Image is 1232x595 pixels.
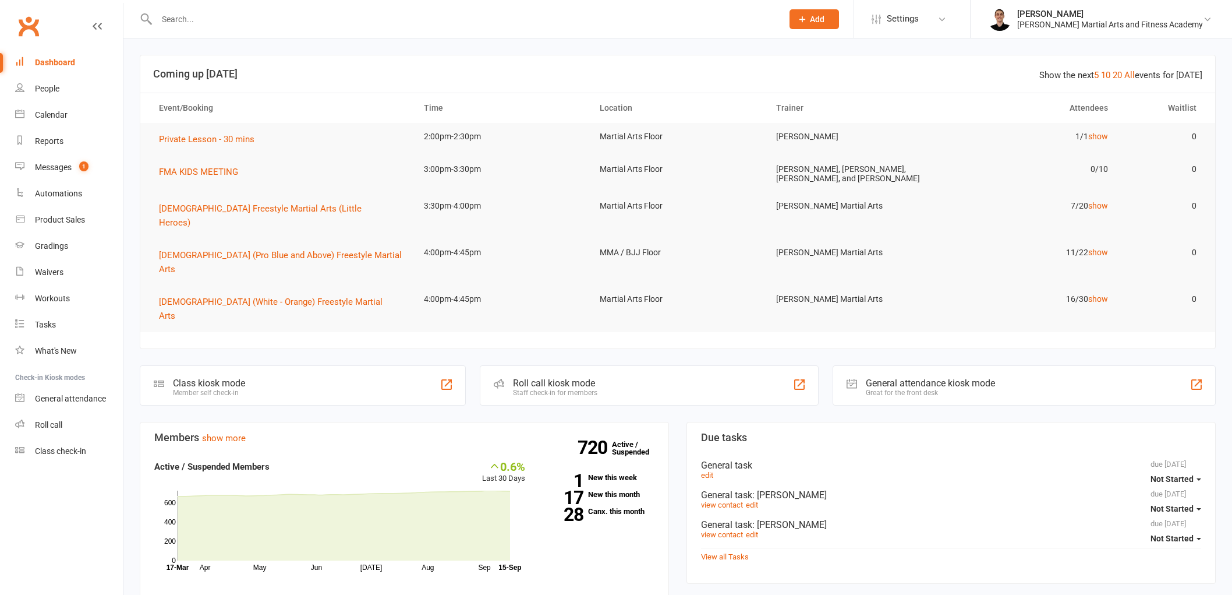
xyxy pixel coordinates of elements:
[810,15,824,24] span: Add
[15,154,123,181] a: Messages 1
[543,474,654,481] a: 1New this week
[866,378,995,389] div: General attendance kiosk mode
[413,239,590,266] td: 4:00pm-4:45pm
[766,239,942,266] td: [PERSON_NAME] Martial Arts
[701,490,1201,501] div: General task
[1118,192,1206,220] td: 0
[942,286,1118,313] td: 16/30
[15,181,123,207] a: Automations
[1118,123,1206,150] td: 0
[413,123,590,150] td: 2:00pm-2:30pm
[701,519,1201,530] div: General task
[202,433,246,443] a: show more
[1150,534,1194,543] span: Not Started
[159,297,383,321] span: [DEMOGRAPHIC_DATA] (White - Orange) Freestyle Martial Arts
[1088,294,1108,304] a: show
[35,241,68,251] div: Gradings
[154,432,654,443] h3: Members
[701,471,713,480] a: edit
[15,207,123,233] a: Product Sales
[413,93,590,123] th: Time
[35,110,68,119] div: Calendar
[1101,70,1110,80] a: 10
[543,489,583,506] strong: 17
[612,432,663,464] a: 720Active / Suspended
[1113,70,1122,80] a: 20
[543,506,583,523] strong: 28
[15,76,123,102] a: People
[35,346,77,355] div: What's New
[766,156,942,192] td: [PERSON_NAME], [PERSON_NAME], [PERSON_NAME], and [PERSON_NAME]
[701,460,1201,471] div: General task
[578,439,612,456] strong: 720
[1150,504,1194,513] span: Not Started
[1150,469,1201,490] button: Not Started
[413,156,590,183] td: 3:00pm-3:30pm
[15,50,123,76] a: Dashboard
[766,192,942,220] td: [PERSON_NAME] Martial Arts
[159,203,362,228] span: [DEMOGRAPHIC_DATA] Freestyle Martial Arts (Little Heroes)
[766,93,942,123] th: Trainer
[942,239,1118,266] td: 11/22
[148,93,413,123] th: Event/Booking
[942,156,1118,183] td: 0/10
[35,420,62,429] div: Roll call
[866,389,995,397] div: Great for the front desk
[1150,474,1194,484] span: Not Started
[15,128,123,154] a: Reports
[413,286,590,313] td: 4:00pm-4:45pm
[15,312,123,338] a: Tasks
[701,501,743,509] a: view contact
[159,167,238,177] span: FMA KIDS MEETING
[1124,70,1135,80] a: All
[159,295,403,323] button: [DEMOGRAPHIC_DATA] (White - Orange) Freestyle Martial Arts
[15,386,123,412] a: General attendance kiosk mode
[35,394,106,403] div: General attendance
[752,519,827,530] span: : [PERSON_NAME]
[589,123,766,150] td: Martial Arts Floor
[1088,201,1108,210] a: show
[1088,248,1108,257] a: show
[15,338,123,364] a: What's New
[766,123,942,150] td: [PERSON_NAME]
[173,378,245,389] div: Class kiosk mode
[746,530,758,539] a: edit
[35,84,59,93] div: People
[35,215,85,224] div: Product Sales
[159,250,402,274] span: [DEMOGRAPHIC_DATA] (Pro Blue and Above) Freestyle Martial Arts
[988,8,1011,31] img: thumb_image1729140307.png
[746,501,758,509] a: edit
[513,389,597,397] div: Staff check-in for members
[589,192,766,220] td: Martial Arts Floor
[159,248,403,276] button: [DEMOGRAPHIC_DATA] (Pro Blue and Above) Freestyle Martial Arts
[1088,132,1108,141] a: show
[1039,68,1202,82] div: Show the next events for [DATE]
[35,189,82,198] div: Automations
[1017,19,1203,30] div: [PERSON_NAME] Martial Arts and Fitness Academy
[14,12,43,41] a: Clubworx
[35,136,63,146] div: Reports
[589,239,766,266] td: MMA / BJJ Floor
[35,267,63,277] div: Waivers
[1150,498,1201,519] button: Not Started
[159,202,403,230] button: [DEMOGRAPHIC_DATA] Freestyle Martial Arts (Little Heroes)
[35,446,86,456] div: Class check-in
[1118,93,1206,123] th: Waitlist
[15,233,123,259] a: Gradings
[942,93,1118,123] th: Attendees
[1150,528,1201,549] button: Not Started
[887,6,919,32] span: Settings
[153,68,1202,80] h3: Coming up [DATE]
[413,192,590,220] td: 3:30pm-4:00pm
[513,378,597,389] div: Roll call kiosk mode
[154,462,270,472] strong: Active / Suspended Members
[173,389,245,397] div: Member self check-in
[1118,239,1206,266] td: 0
[79,161,88,171] span: 1
[589,93,766,123] th: Location
[752,490,827,501] span: : [PERSON_NAME]
[1094,70,1099,80] a: 5
[1118,156,1206,183] td: 0
[701,552,749,561] a: View all Tasks
[153,11,774,27] input: Search...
